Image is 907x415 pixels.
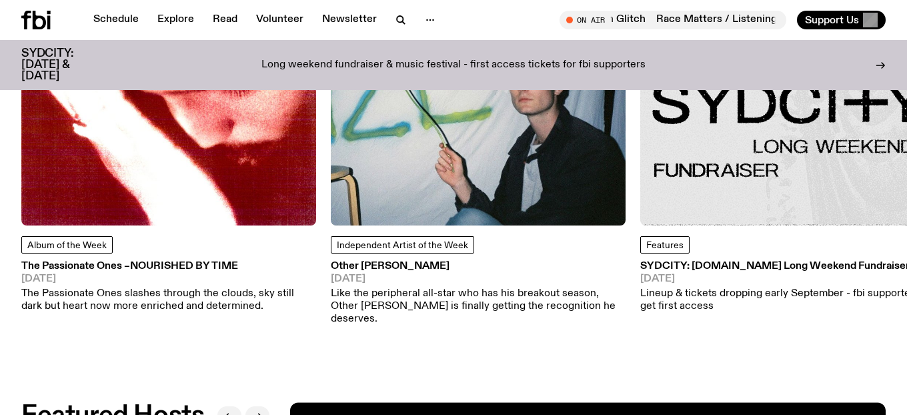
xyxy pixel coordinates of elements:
a: Other [PERSON_NAME][DATE]Like the peripheral all-star who has his breakout season, Other [PERSON_... [331,262,626,326]
a: Schedule [85,11,147,29]
a: Explore [149,11,202,29]
span: Nourished By Time [130,261,238,272]
button: On AirRace Matters / Listening Through GlitchRace Matters / Listening Through Glitch [560,11,786,29]
span: [DATE] [21,274,316,284]
a: The Passionate Ones –Nourished By Time[DATE]The Passionate Ones slashes through the clouds, sky s... [21,262,316,313]
h3: The Passionate Ones – [21,262,316,272]
p: Like the peripheral all-star who has his breakout season, Other [PERSON_NAME] is finally getting ... [331,288,626,326]
a: Read [205,11,245,29]
a: Features [640,236,690,254]
span: [DATE] [331,274,626,284]
p: The Passionate Ones slashes through the clouds, sky still dark but heart now more enriched and de... [21,288,316,313]
a: Album of the Week [21,236,113,254]
span: Features [646,241,684,250]
button: Support Us [797,11,886,29]
h3: SYDCITY: [DATE] & [DATE] [21,48,107,82]
span: Independent Artist of the Week [337,241,468,250]
span: Support Us [805,14,859,26]
p: Long weekend fundraiser & music festival - first access tickets for fbi supporters [261,59,646,71]
a: Independent Artist of the Week [331,236,474,254]
a: Volunteer [248,11,311,29]
a: Newsletter [314,11,385,29]
h3: Other [PERSON_NAME] [331,262,626,272]
span: Album of the Week [27,241,107,250]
